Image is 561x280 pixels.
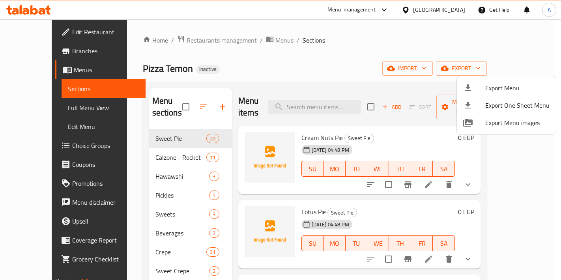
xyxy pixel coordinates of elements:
li: Export one sheet menu items [457,97,556,114]
li: Export menu items [457,79,556,97]
span: Export One Sheet Menu [485,101,550,110]
li: Export Menu images [457,114,556,131]
span: Export Menu images [485,118,550,127]
span: Export Menu [485,83,550,93]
